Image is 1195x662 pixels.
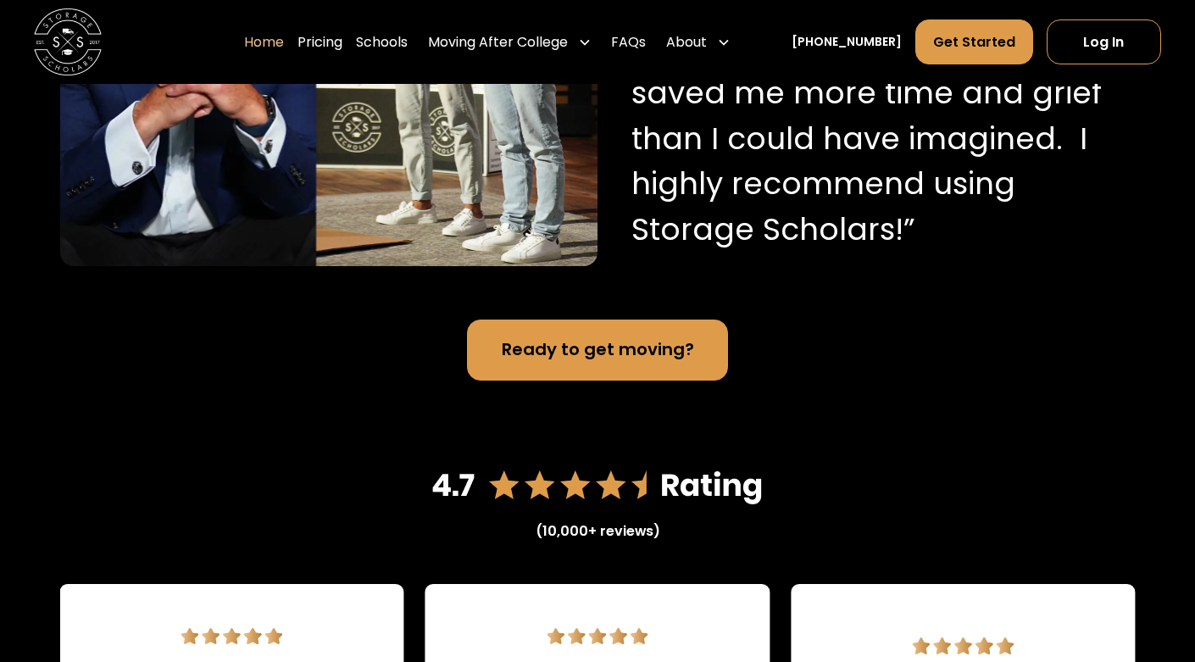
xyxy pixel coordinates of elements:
a: [PHONE_NUMBER] [792,33,902,51]
img: 4.7 star rating on Google reviews. [431,462,764,508]
div: Moving After College [428,32,568,53]
a: Ready to get moving? [467,320,729,381]
a: home [34,8,102,76]
a: Schools [356,19,408,66]
a: Log In [1047,19,1161,65]
img: 5 star review. [181,628,283,645]
div: About [666,32,707,53]
div: About [659,19,737,66]
div: Ready to get moving? [502,337,694,363]
a: FAQs [611,19,646,66]
div: Moving After College [421,19,598,66]
div: (10,000+ reviews) [536,521,660,542]
img: Storage Scholars main logo [34,8,102,76]
img: 5 star review. [547,628,648,645]
a: Home [244,19,284,66]
img: 5 star review. [913,637,1014,654]
a: Pricing [297,19,342,66]
a: Get Started [915,19,1033,65]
